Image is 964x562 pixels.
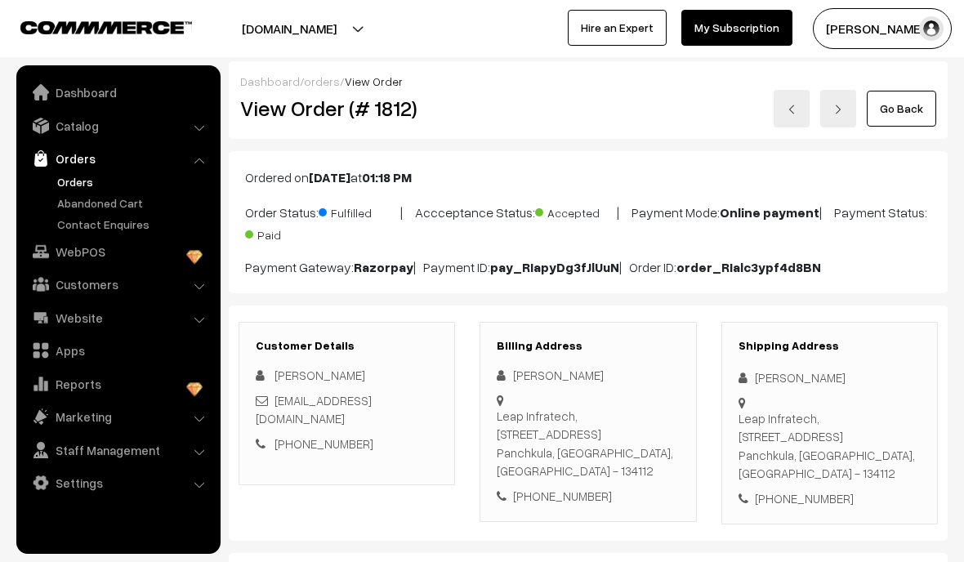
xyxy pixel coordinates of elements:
h3: Customer Details [256,339,438,353]
h3: Billing Address [497,339,679,353]
span: Fulfilled [319,200,400,221]
b: order_RIalc3ypf4d8BN [676,259,821,275]
a: My Subscription [681,10,792,46]
div: Leap Infratech, [STREET_ADDRESS] Panchkula, [GEOGRAPHIC_DATA], [GEOGRAPHIC_DATA] - 134112 [497,407,679,480]
a: Customers [20,270,215,299]
span: Paid [245,222,327,243]
b: Online payment [720,204,819,221]
a: [PHONE_NUMBER] [274,436,373,451]
h3: Shipping Address [739,339,921,353]
h2: View Order (# 1812) [240,96,456,121]
a: Marketing [20,402,215,431]
a: Abandoned Cart [53,194,215,212]
a: Orders [53,173,215,190]
a: COMMMERCE [20,16,163,36]
img: user [919,16,944,41]
img: COMMMERCE [20,21,192,33]
a: Dashboard [20,78,215,107]
b: [DATE] [309,169,350,185]
a: Staff Management [20,435,215,465]
a: WebPOS [20,237,215,266]
p: Payment Gateway: | Payment ID: | Order ID: [245,257,931,277]
a: Go Back [867,91,936,127]
a: Catalog [20,111,215,140]
button: [PERSON_NAME]… [813,8,952,49]
b: pay_RIapyDg3fJlUuN [490,259,619,275]
a: orders [304,74,340,88]
a: Reports [20,369,215,399]
div: [PERSON_NAME] [739,368,921,387]
div: [PHONE_NUMBER] [739,489,921,508]
a: Apps [20,336,215,365]
img: left-arrow.png [787,105,797,114]
p: Order Status: | Accceptance Status: | Payment Mode: | Payment Status: [245,200,931,244]
p: Ordered on at [245,167,931,187]
a: Website [20,303,215,332]
b: 01:18 PM [362,169,412,185]
span: Accepted [535,200,617,221]
div: [PHONE_NUMBER] [497,487,679,506]
div: Leap Infratech, [STREET_ADDRESS] Panchkula, [GEOGRAPHIC_DATA], [GEOGRAPHIC_DATA] - 134112 [739,409,921,483]
span: [PERSON_NAME] [274,368,365,382]
a: Settings [20,468,215,497]
img: right-arrow.png [833,105,843,114]
a: [EMAIL_ADDRESS][DOMAIN_NAME] [256,393,372,426]
div: / / [240,73,936,90]
b: Razorpay [354,259,413,275]
div: [PERSON_NAME] [497,366,679,385]
a: Hire an Expert [568,10,667,46]
a: Contact Enquires [53,216,215,233]
a: Dashboard [240,74,300,88]
span: View Order [345,74,403,88]
a: Orders [20,144,215,173]
button: [DOMAIN_NAME] [185,8,394,49]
